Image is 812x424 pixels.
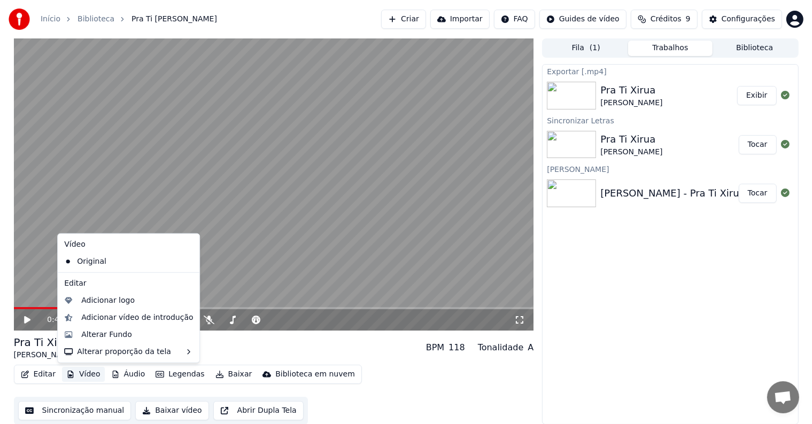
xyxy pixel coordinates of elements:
[713,41,797,56] button: Biblioteca
[211,367,257,382] button: Baixar
[539,10,627,29] button: Guides de vídeo
[651,14,682,25] span: Créditos
[600,132,662,147] div: Pra Ti Xirua
[213,401,304,420] button: Abrir Dupla Tela
[543,114,798,127] div: Sincronizar Letras
[600,83,662,98] div: Pra Ti Xirua
[41,14,217,25] nav: breadcrumb
[107,367,150,382] button: Áudio
[81,295,135,306] div: Adicionar logo
[9,9,30,30] img: youka
[14,335,76,350] div: Pra Ti Xirua
[132,14,217,25] span: Pra Ti [PERSON_NAME]
[600,98,662,108] div: [PERSON_NAME]
[41,14,60,25] a: Início
[60,343,197,360] div: Alterar proporção da tela
[590,43,600,53] span: ( 1 )
[78,14,114,25] a: Biblioteca
[737,86,777,105] button: Exibir
[18,401,132,420] button: Sincronização manual
[81,312,193,323] div: Adicionar vídeo de introdução
[543,65,798,77] div: Exportar [.mp4]
[151,367,208,382] button: Legendas
[628,41,713,56] button: Trabalhos
[722,14,775,25] div: Configurações
[430,10,490,29] button: Importar
[381,10,426,29] button: Criar
[60,253,181,270] div: Original
[600,186,745,201] div: [PERSON_NAME] - Pra Ti Xirua
[702,10,782,29] button: Configurações
[631,10,698,29] button: Créditos9
[60,275,197,292] div: Editar
[739,184,777,203] button: Tocar
[426,341,444,354] div: BPM
[686,14,691,25] span: 9
[47,315,73,325] div: /
[448,341,465,354] div: 118
[47,315,64,325] span: 0:46
[600,147,662,158] div: [PERSON_NAME]
[739,135,777,154] button: Tocar
[135,401,208,420] button: Baixar vídeo
[60,236,197,253] div: Vídeo
[494,10,535,29] button: FAQ
[767,381,799,413] div: Bate-papo aberto
[478,341,524,354] div: Tonalidade
[543,162,798,175] div: [PERSON_NAME]
[275,369,355,380] div: Biblioteca em nuvem
[62,367,105,382] button: Vídeo
[14,350,76,360] div: [PERSON_NAME]
[528,341,533,354] div: A
[544,41,628,56] button: Fila
[17,367,60,382] button: Editar
[81,329,132,340] div: Alterar Fundo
